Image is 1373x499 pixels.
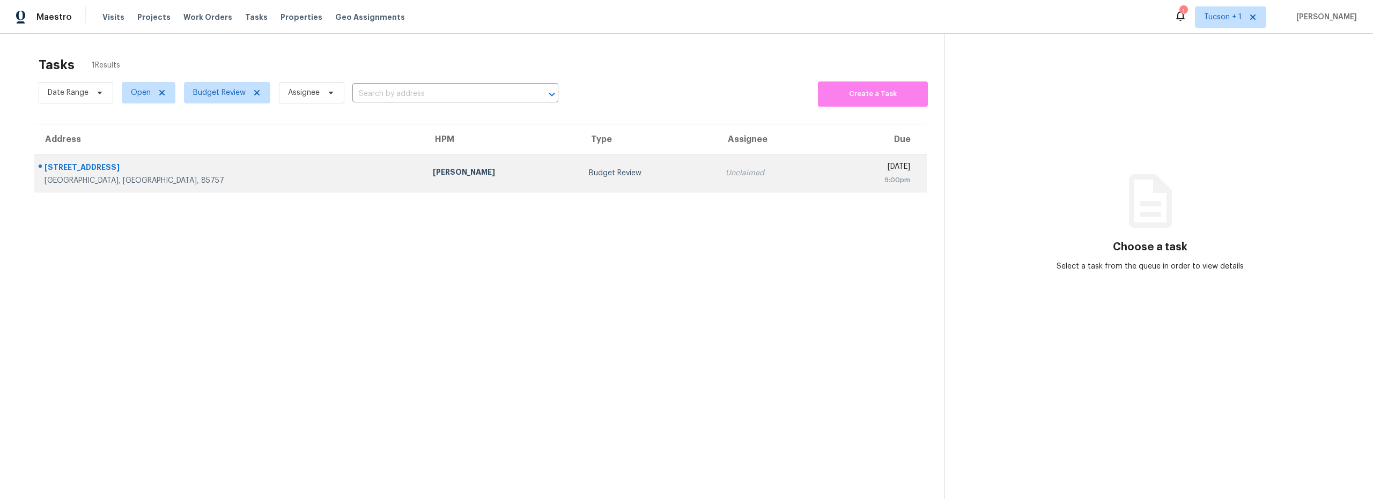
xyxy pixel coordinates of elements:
span: Geo Assignments [335,12,405,23]
th: Due [826,124,927,154]
h2: Tasks [39,59,75,70]
button: Open [544,87,559,102]
div: 1 [1179,6,1187,17]
div: 9:00pm [835,175,910,185]
span: Work Orders [183,12,232,23]
span: Open [131,87,151,98]
span: Assignee [288,87,320,98]
th: HPM [424,124,580,154]
span: Tucson + 1 [1204,12,1242,23]
input: Search by address [352,86,528,102]
div: Select a task from the queue in order to view details [1047,261,1253,272]
span: [PERSON_NAME] [1292,12,1357,23]
div: [STREET_ADDRESS] [45,162,416,175]
button: Create a Task [818,81,928,107]
div: [PERSON_NAME] [433,167,572,180]
th: Address [34,124,424,154]
th: Assignee [717,124,826,154]
span: Visits [102,12,124,23]
span: Tasks [245,13,268,21]
span: Create a Task [823,88,922,100]
span: Maestro [36,12,72,23]
h3: Choose a task [1113,242,1187,252]
span: Budget Review [193,87,246,98]
div: [GEOGRAPHIC_DATA], [GEOGRAPHIC_DATA], 85757 [45,175,416,186]
div: Budget Review [589,168,708,178]
span: Projects [137,12,171,23]
span: 1 Results [92,60,120,71]
span: Date Range [48,87,88,98]
span: Properties [280,12,322,23]
th: Type [580,124,717,154]
div: Unclaimed [726,168,818,178]
div: [DATE] [835,161,910,175]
